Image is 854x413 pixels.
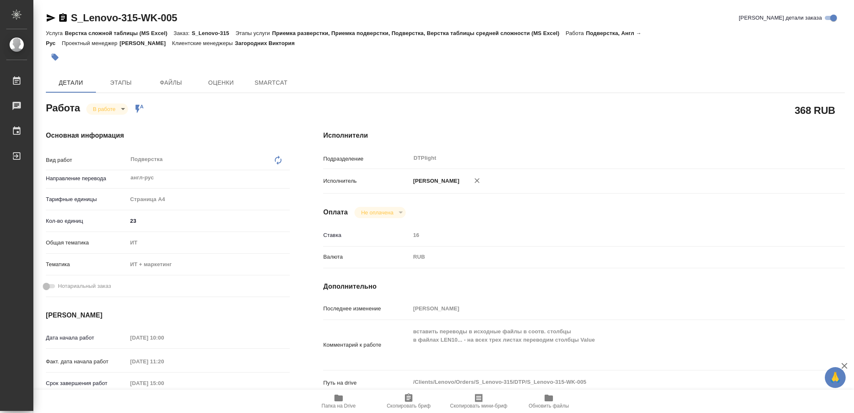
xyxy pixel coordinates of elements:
[120,40,172,46] p: [PERSON_NAME]
[46,131,290,141] h4: Основная информация
[46,195,127,204] p: Тарифные единицы
[795,103,835,117] h2: 368 RUB
[46,310,290,320] h4: [PERSON_NAME]
[192,30,236,36] p: S_Lenovo-315
[450,403,507,409] span: Скопировать мини-бриф
[172,40,235,46] p: Клиентские менеджеры
[825,367,846,388] button: 🙏
[323,177,410,185] p: Исполнитель
[322,403,356,409] span: Папка на Drive
[410,325,801,364] textarea: вставить переводы в исходные файлы в соотв. столбцы в файлах LEN10... - на всех трех листах перев...
[828,369,842,386] span: 🙏
[58,13,68,23] button: Скопировать ссылку
[46,13,56,23] button: Скопировать ссылку для ЯМессенджера
[46,260,127,269] p: Тематика
[444,390,514,413] button: Скопировать мини-бриф
[46,379,127,388] p: Срок завершения работ
[46,217,127,225] p: Кол-во единиц
[323,282,845,292] h4: Дополнительно
[514,390,584,413] button: Обновить файлы
[65,30,173,36] p: Верстка сложной таблицы (MS Excel)
[323,231,410,239] p: Ставка
[468,171,486,190] button: Удалить исполнителя
[323,379,410,387] p: Путь на drive
[410,229,801,241] input: Пустое поле
[127,332,200,344] input: Пустое поле
[46,48,64,66] button: Добавить тэг
[566,30,586,36] p: Работа
[323,207,348,217] h4: Оплата
[173,30,191,36] p: Заказ:
[46,358,127,366] p: Факт. дата начала работ
[272,30,565,36] p: Приемка разверстки, Приемка подверстки, Подверстка, Верстка таблицы средней сложности (MS Excel)
[62,40,119,46] p: Проектный менеджер
[410,302,801,315] input: Пустое поле
[323,305,410,313] p: Последнее изменение
[251,78,291,88] span: SmartCat
[410,250,801,264] div: RUB
[46,156,127,164] p: Вид работ
[410,375,801,389] textarea: /Clients/Lenovo/Orders/S_Lenovo-315/DTP/S_Lenovo-315-WK-005
[387,403,430,409] span: Скопировать бриф
[235,40,301,46] p: Загородних Виктория
[127,377,200,389] input: Пустое поле
[410,177,460,185] p: [PERSON_NAME]
[127,355,200,368] input: Пустое поле
[51,78,91,88] span: Детали
[90,106,118,113] button: В работе
[529,403,569,409] span: Обновить файлы
[46,30,65,36] p: Услуга
[323,155,410,163] p: Подразделение
[71,12,177,23] a: S_Lenovo-315-WK-005
[236,30,272,36] p: Этапы услуги
[739,14,822,22] span: [PERSON_NAME] детали заказа
[201,78,241,88] span: Оценки
[46,239,127,247] p: Общая тематика
[58,282,111,290] span: Нотариальный заказ
[359,209,396,216] button: Не оплачена
[127,192,290,206] div: Страница А4
[323,131,845,141] h4: Исполнители
[46,100,80,115] h2: Работа
[127,257,290,272] div: ИТ + маркетинг
[46,334,127,342] p: Дата начала работ
[127,236,290,250] div: ИТ
[323,253,410,261] p: Валюта
[374,390,444,413] button: Скопировать бриф
[304,390,374,413] button: Папка на Drive
[151,78,191,88] span: Файлы
[354,207,406,218] div: В работе
[127,215,290,227] input: ✎ Введи что-нибудь
[323,341,410,349] p: Комментарий к работе
[46,174,127,183] p: Направление перевода
[86,103,128,115] div: В работе
[101,78,141,88] span: Этапы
